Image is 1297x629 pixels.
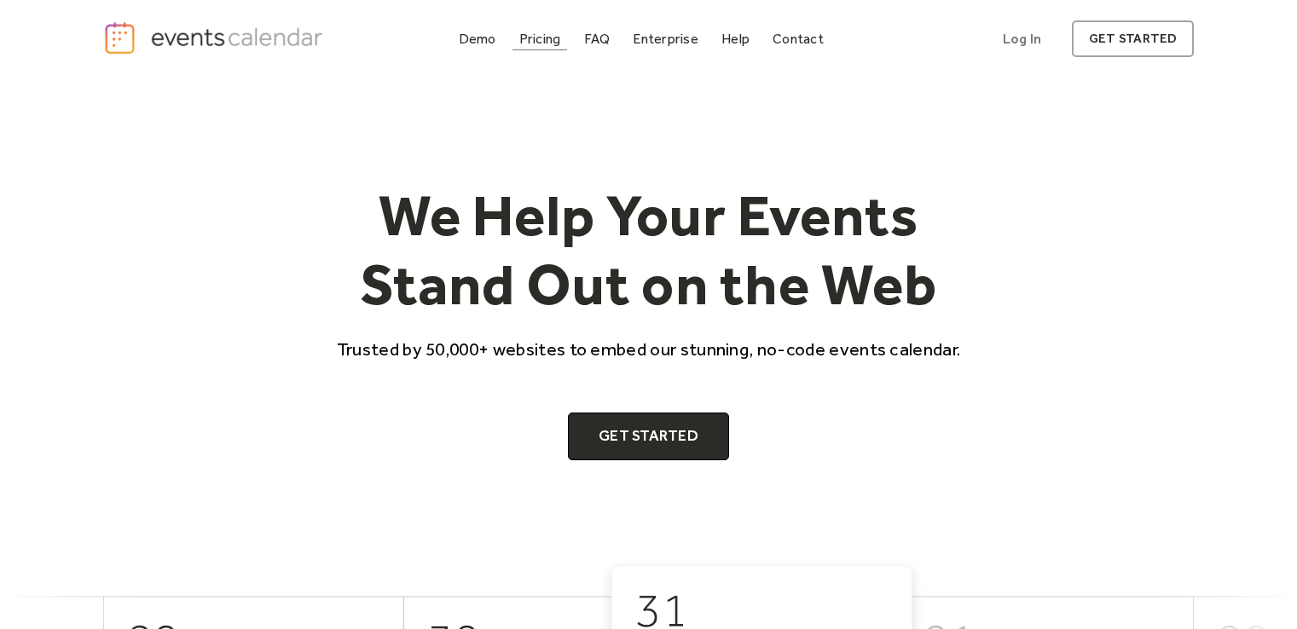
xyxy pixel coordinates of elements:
[321,181,976,320] h1: We Help Your Events Stand Out on the Web
[626,27,704,50] a: Enterprise
[103,20,328,55] a: home
[584,34,611,43] div: FAQ
[773,34,824,43] div: Contact
[1072,20,1194,57] a: get started
[452,27,503,50] a: Demo
[633,34,698,43] div: Enterprise
[519,34,561,43] div: Pricing
[568,413,729,460] a: Get Started
[715,27,756,50] a: Help
[721,34,750,43] div: Help
[577,27,617,50] a: FAQ
[321,337,976,361] p: Trusted by 50,000+ websites to embed our stunning, no-code events calendar.
[986,20,1058,57] a: Log In
[459,34,496,43] div: Demo
[512,27,568,50] a: Pricing
[766,27,831,50] a: Contact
